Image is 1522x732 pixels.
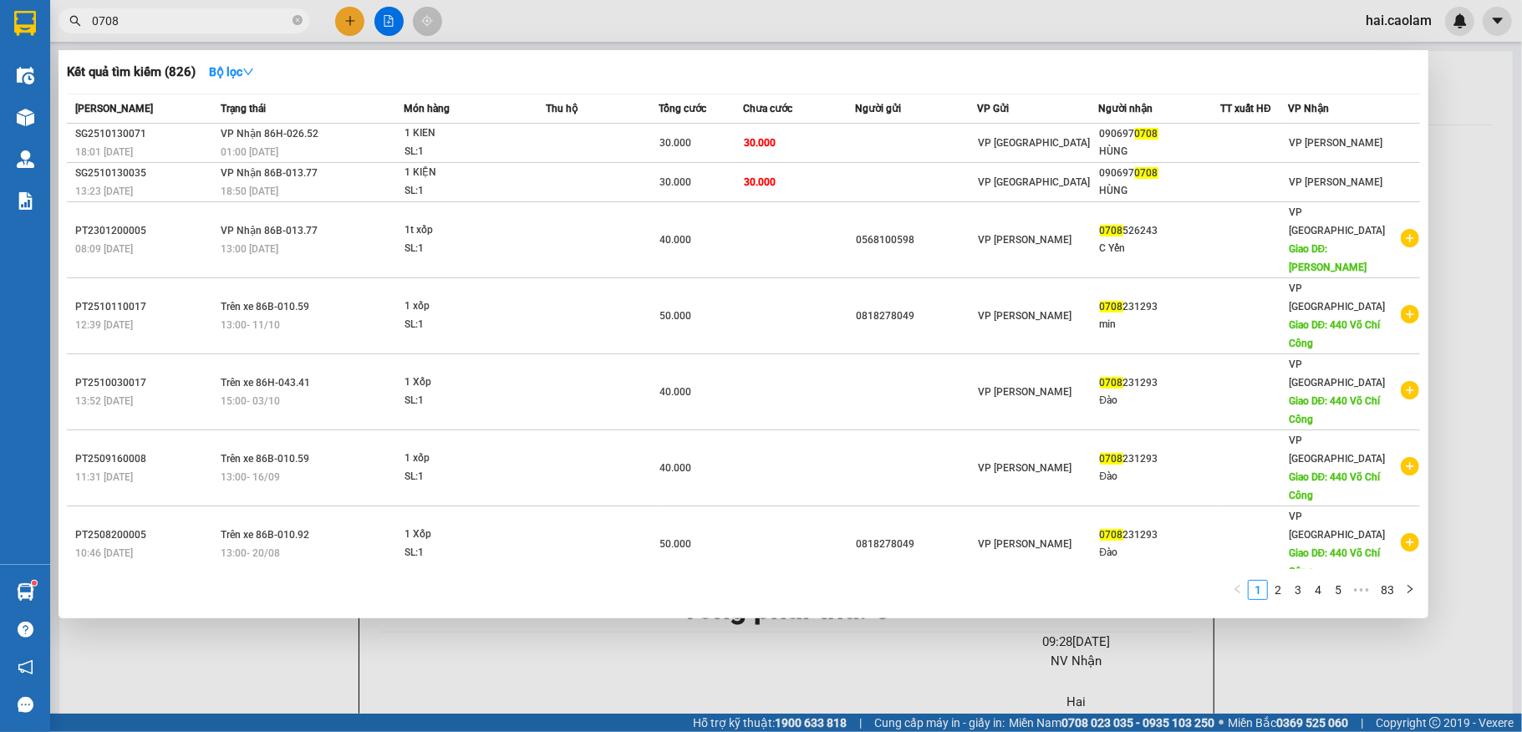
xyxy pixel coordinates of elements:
span: [PERSON_NAME] [75,103,153,114]
li: (c) 2017 [140,79,230,100]
div: SG2510130071 [75,125,216,143]
div: 1 KIEN [405,125,530,143]
span: VP Nhận 86B-013.77 [221,225,318,236]
b: [DOMAIN_NAME] [140,64,230,77]
span: 0708 [1100,301,1123,313]
a: 5 [1329,581,1347,599]
span: Trên xe 86B-010.59 [221,301,309,313]
span: Giao DĐ: 440 Võ Chí Công [1289,471,1381,501]
span: question-circle [18,622,33,638]
li: 3 [1288,580,1308,600]
span: 12:39 [DATE] [75,319,133,331]
li: 2 [1268,580,1288,600]
li: Next Page [1400,580,1420,600]
span: 10:46 [DATE] [75,547,133,559]
li: 4 [1308,580,1328,600]
div: 526243 [1100,222,1220,240]
span: 30.000 [659,176,691,188]
span: VP [GEOGRAPHIC_DATA] [978,137,1090,149]
span: 11:31 [DATE] [75,471,133,483]
span: VP [PERSON_NAME] [978,386,1072,398]
span: 0708 [1100,453,1123,465]
span: Tổng cước [659,103,706,114]
span: 30.000 [744,176,776,188]
span: VP Nhận [1288,103,1329,114]
span: 30.000 [659,137,691,149]
span: 01:00 [DATE] [221,146,278,158]
span: left [1233,584,1243,594]
span: plus-circle [1401,305,1419,323]
img: warehouse-icon [17,583,34,601]
span: message [18,697,33,713]
div: 1 Xốp [405,374,530,392]
div: 1 xốp [405,450,530,468]
input: Tìm tên, số ĐT hoặc mã đơn [92,12,289,30]
span: VP [GEOGRAPHIC_DATA] [1289,282,1385,313]
span: 0708 [1135,128,1158,140]
span: plus-circle [1401,457,1419,475]
div: 231293 [1100,374,1220,392]
span: VP Nhận 86B-013.77 [221,167,318,179]
div: C Yến [1100,240,1220,257]
span: close-circle [293,13,303,29]
span: VP [GEOGRAPHIC_DATA] [1289,206,1385,236]
div: Đào [1100,392,1220,409]
span: 40.000 [659,462,691,474]
span: Người nhận [1099,103,1153,114]
span: Giao DĐ: 440 Võ Chí Công [1289,395,1381,425]
div: 1t xốp [405,221,530,240]
span: 30.000 [744,137,776,149]
span: Trên xe 86B-010.92 [221,529,309,541]
span: VP [PERSON_NAME] [978,538,1072,550]
a: 4 [1309,581,1327,599]
a: 1 [1249,581,1267,599]
div: 231293 [1100,450,1220,468]
img: logo.jpg [181,21,221,61]
span: down [242,66,254,78]
div: 0568100598 [856,231,976,249]
span: 15:00 - 03/10 [221,395,280,407]
span: VP [PERSON_NAME] [978,234,1072,246]
button: right [1400,580,1420,600]
span: search [69,15,81,27]
span: VP [GEOGRAPHIC_DATA] [1289,358,1385,389]
b: BIÊN NHẬN GỬI HÀNG HÓA [108,24,160,160]
span: 18:50 [DATE] [221,186,278,197]
span: plus-circle [1401,229,1419,247]
strong: Bộ lọc [209,65,254,79]
span: VP Gửi [977,103,1009,114]
div: SL: 1 [405,392,530,410]
div: 231293 [1100,298,1220,316]
span: 0708 [1100,225,1123,236]
div: HÙNG [1100,143,1220,160]
span: 13:00 - 20/08 [221,547,280,559]
span: 13:00 - 11/10 [221,319,280,331]
a: 83 [1376,581,1399,599]
span: Trạng thái [221,103,266,114]
span: 18:01 [DATE] [75,146,133,158]
div: 090697 [1100,165,1220,182]
span: right [1405,584,1415,594]
div: 1 xốp [405,297,530,316]
span: VP [GEOGRAPHIC_DATA] [1289,435,1385,465]
div: 090697 [1100,125,1220,143]
div: SG2510130035 [75,165,216,182]
div: 0818278049 [856,308,976,325]
span: 13:00 - 16/09 [221,471,280,483]
div: min [1100,316,1220,333]
div: 231293 [1100,526,1220,544]
img: warehouse-icon [17,150,34,168]
span: Người gửi [855,103,901,114]
span: 0708 [1135,167,1158,179]
span: 50.000 [659,310,691,322]
span: Món hàng [404,103,450,114]
div: PT2509160008 [75,450,216,468]
div: Đào [1100,468,1220,485]
span: VP [PERSON_NAME] [1289,176,1382,188]
a: 2 [1269,581,1287,599]
button: left [1228,580,1248,600]
button: Bộ lọcdown [196,58,267,85]
div: SL: 1 [405,143,530,161]
span: 0708 [1100,377,1123,389]
span: VP [GEOGRAPHIC_DATA] [1289,511,1385,541]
